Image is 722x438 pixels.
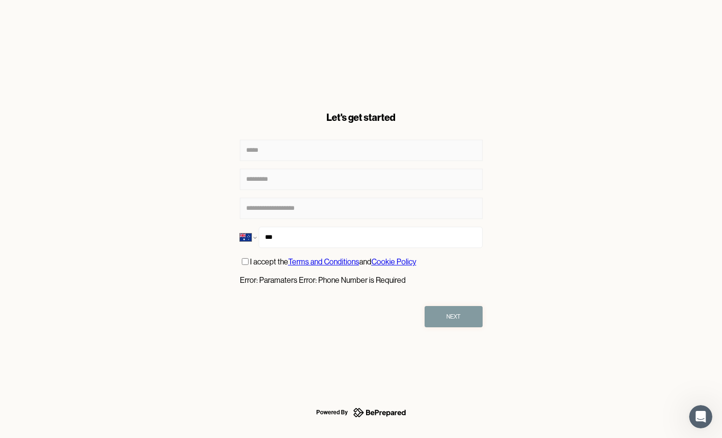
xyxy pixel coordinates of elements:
[240,111,483,124] div: Let's get started
[288,257,359,266] a: Terms and Conditions
[446,312,460,321] div: Next
[689,405,712,428] iframe: Intercom live chat
[240,276,483,285] p: Error: Paramaters Error: Phone Number is Required
[316,407,348,418] div: Powered By
[371,257,416,266] a: Cookie Policy
[250,256,416,268] p: I accept the and
[425,306,483,327] button: Next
